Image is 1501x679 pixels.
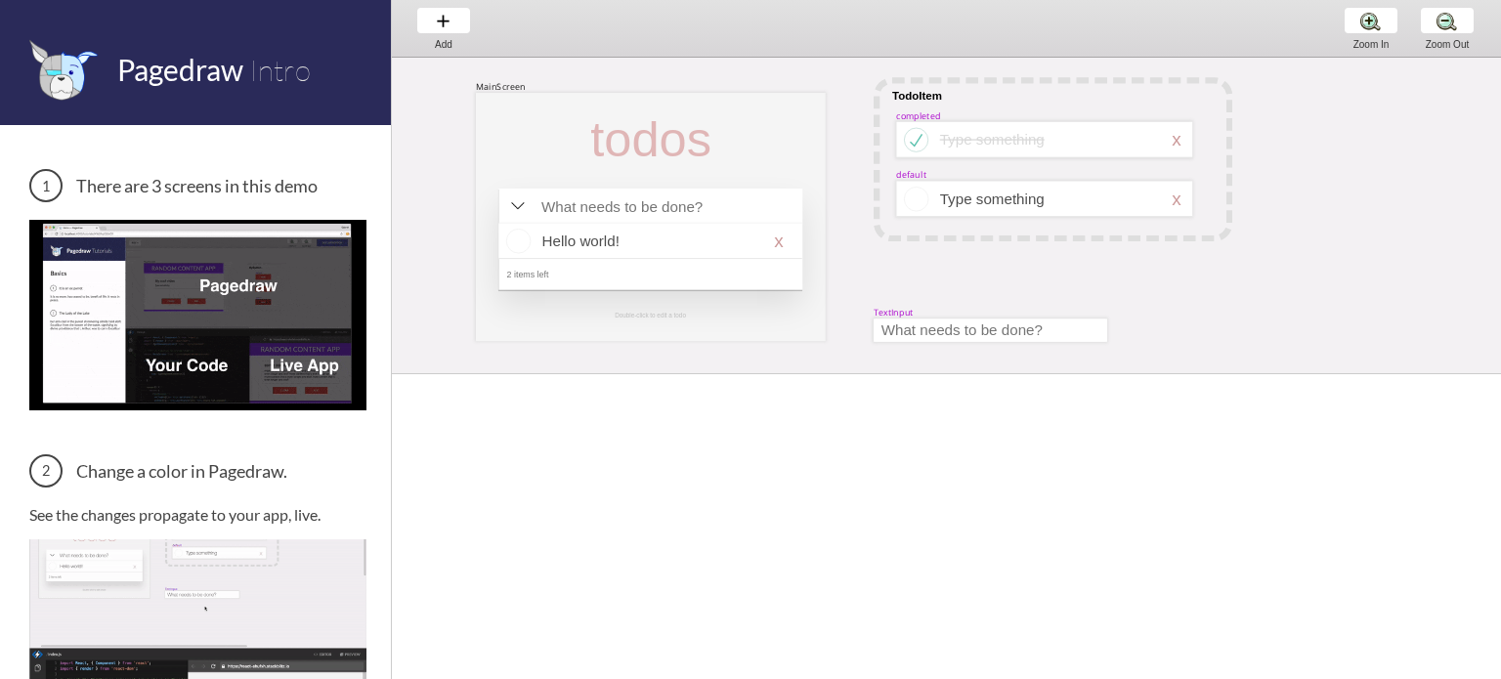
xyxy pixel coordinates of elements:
div: x [1172,129,1180,149]
div: completed [896,109,940,121]
div: Add [407,39,481,50]
div: MainScreen [476,80,526,92]
img: favicon.png [29,39,98,101]
p: See the changes propagate to your app, live. [29,505,366,524]
span: Intro [249,52,311,88]
span: Pagedraw [117,52,243,87]
div: TextInput [874,307,913,318]
h3: There are 3 screens in this demo [29,169,366,202]
img: 3 screens [29,220,366,409]
img: zoom-plus.png [1360,11,1381,31]
h3: Change a color in Pagedraw. [29,454,366,488]
img: baseline-add-24px.svg [433,11,453,31]
div: Zoom In [1334,39,1408,50]
img: zoom-minus.png [1437,11,1457,31]
div: x [1172,189,1180,209]
div: Zoom Out [1410,39,1484,50]
div: default [896,169,925,181]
